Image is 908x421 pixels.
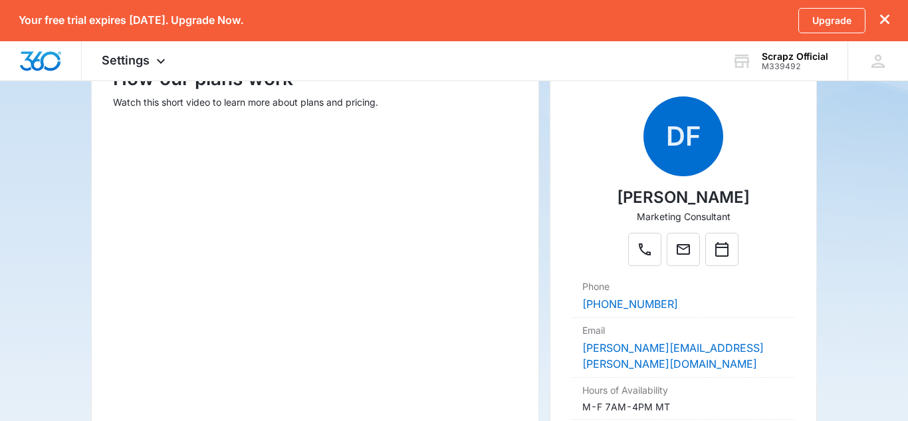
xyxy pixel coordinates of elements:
[19,14,243,27] p: Your free trial expires [DATE]. Upgrade Now.
[82,41,189,80] div: Settings
[582,341,764,370] a: [PERSON_NAME][EMAIL_ADDRESS][PERSON_NAME][DOMAIN_NAME]
[572,378,796,420] div: Hours of AvailabilityM-F 7AM-4PM MT
[572,274,796,318] div: Phone[PHONE_NUMBER]
[582,279,785,293] dt: Phone
[582,297,678,311] a: [PHONE_NUMBER]
[762,62,828,71] div: account id
[582,383,785,397] dt: Hours of Availability
[113,122,517,350] iframe: How our plans work
[582,400,670,414] p: M-F 7AM-4PM MT
[798,8,865,33] a: Upgrade
[572,318,796,378] div: Email[PERSON_NAME][EMAIL_ADDRESS][PERSON_NAME][DOMAIN_NAME]
[628,233,661,266] button: Phone
[102,53,150,67] span: Settings
[113,95,517,109] p: Watch this short video to learn more about plans and pricing.
[637,210,731,223] p: Marketing Consultant
[617,186,750,210] p: [PERSON_NAME]
[582,323,785,337] dt: Email
[880,14,889,27] button: dismiss this dialog
[667,233,700,266] button: Mail
[762,51,828,62] div: account name
[643,96,723,176] span: DF
[705,233,738,266] button: Calendar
